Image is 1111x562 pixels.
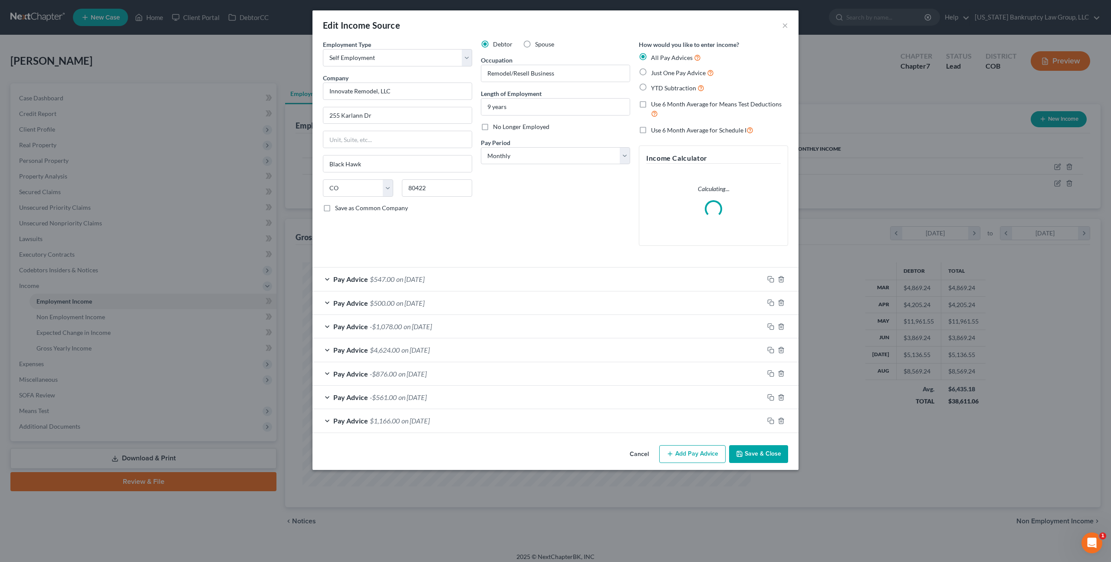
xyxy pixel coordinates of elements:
span: No Longer Employed [493,123,549,130]
span: Company [323,74,348,82]
input: Unit, Suite, etc... [323,131,472,148]
button: × [782,20,788,30]
span: on [DATE] [398,393,427,401]
label: Occupation [481,56,513,65]
span: YTD Subtraction [651,84,696,92]
span: -$876.00 [370,370,397,378]
span: $547.00 [370,275,394,283]
input: Enter zip... [402,179,472,197]
span: on [DATE] [396,275,424,283]
span: Employment Type [323,41,371,48]
span: $4,624.00 [370,346,400,354]
span: on [DATE] [396,299,424,307]
span: $500.00 [370,299,394,307]
iframe: Intercom live chat [1081,532,1102,553]
span: Pay Advice [333,417,368,425]
span: Use 6 Month Average for Means Test Deductions [651,100,782,108]
span: on [DATE] [401,417,430,425]
span: All Pay Advices [651,54,693,61]
span: Just One Pay Advice [651,69,706,76]
span: Debtor [493,40,513,48]
span: 1 [1099,532,1106,539]
span: Pay Advice [333,346,368,354]
span: -$1,078.00 [370,322,402,331]
span: Pay Advice [333,299,368,307]
input: -- [481,65,630,82]
span: Save as Common Company [335,204,408,212]
span: Pay Advice [333,322,368,331]
button: Save & Close [729,445,788,463]
span: Pay Advice [333,275,368,283]
div: Edit Income Source [323,19,400,31]
button: Cancel [623,446,656,463]
input: Enter city... [323,155,472,172]
span: $1,166.00 [370,417,400,425]
span: on [DATE] [401,346,430,354]
span: Pay Advice [333,393,368,401]
span: -$561.00 [370,393,397,401]
button: Add Pay Advice [659,445,726,463]
label: How would you like to enter income? [639,40,739,49]
input: ex: 2 years [481,99,630,115]
h5: Income Calculator [646,153,781,164]
span: on [DATE] [404,322,432,331]
input: Enter address... [323,107,472,124]
p: Calculating... [646,185,781,193]
span: on [DATE] [398,370,427,378]
span: Pay Period [481,139,510,146]
span: Use 6 Month Average for Schedule I [651,126,746,134]
span: Pay Advice [333,370,368,378]
span: Spouse [535,40,554,48]
input: Search company by name... [323,83,472,100]
label: Length of Employment [481,89,542,98]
